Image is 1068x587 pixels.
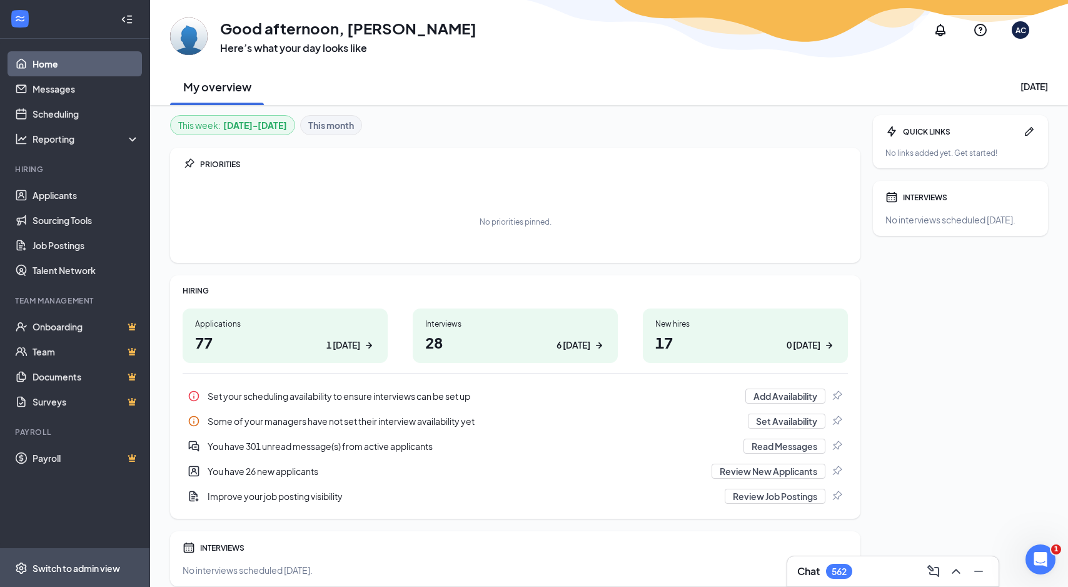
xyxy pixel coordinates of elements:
[1015,25,1026,36] div: AC
[183,434,848,459] a: DoubleChatActiveYou have 301 unread message(s) from active applicantsRead MessagesPin
[183,564,848,576] div: No interviews scheduled [DATE].
[33,183,139,208] a: Applicants
[183,409,848,434] a: InfoSome of your managers have not set their interview availability yetSet AvailabilityPin
[787,339,820,352] div: 0 [DATE]
[926,564,941,579] svg: ComposeMessage
[33,101,139,126] a: Scheduling
[425,332,605,353] h1: 28
[183,541,195,554] svg: Calendar
[745,389,825,404] button: Add Availability
[121,13,133,26] svg: Collapse
[33,233,139,258] a: Job Postings
[655,319,835,329] div: New hires
[195,332,375,353] h1: 77
[183,384,848,409] div: Set your scheduling availability to ensure interviews can be set up
[933,23,948,38] svg: Notifications
[1051,544,1061,554] span: 1
[188,465,200,477] svg: UserEntity
[183,384,848,409] a: InfoSet your scheduling availability to ensure interviews can be set upAdd AvailabilityPin
[15,164,137,175] div: Hiring
[220,41,476,55] h3: Here’s what your day looks like
[188,390,200,402] svg: Info
[832,566,847,577] div: 562
[830,490,843,503] svg: Pin
[183,484,848,509] div: Improve your job posting visibility
[183,459,848,484] a: UserEntityYou have 26 new applicantsReview New ApplicantsPin
[200,159,848,170] div: PRIORITIES
[183,459,848,484] div: You have 26 new applicants
[33,562,120,574] div: Switch to admin view
[188,490,200,503] svg: DocumentAdd
[208,440,736,452] div: You have 301 unread message(s) from active applicants
[593,339,605,352] svg: ArrowRight
[830,415,843,427] svg: Pin
[1025,544,1055,574] iframe: Intercom live chat
[924,561,944,581] button: ComposeMessage
[363,339,375,352] svg: ArrowRight
[208,490,717,503] div: Improve your job posting visibility
[885,213,1035,226] div: No interviews scheduled [DATE].
[33,76,139,101] a: Messages
[15,562,28,574] svg: Settings
[903,126,1018,137] div: QUICK LINKS
[949,564,964,579] svg: ChevronUp
[643,309,848,363] a: New hires170 [DATE]ArrowRight
[655,332,835,353] h1: 17
[797,564,820,578] h3: Chat
[830,390,843,402] svg: Pin
[183,158,195,170] svg: Pin
[743,439,825,454] button: Read Messages
[170,18,208,55] img: Alex Carney
[183,409,848,434] div: Some of your managers have not set their interview availability yet
[971,564,986,579] svg: Minimize
[220,18,476,39] h1: Good afternoon, [PERSON_NAME]
[712,464,825,479] button: Review New Applicants
[413,309,618,363] a: Interviews286 [DATE]ArrowRight
[188,440,200,452] svg: DoubleChatActive
[425,319,605,329] div: Interviews
[903,192,1035,203] div: INTERVIEWS
[183,285,848,296] div: HIRING
[33,446,139,471] a: PayrollCrown
[557,339,590,352] div: 6 [DATE]
[326,339,360,352] div: 1 [DATE]
[195,319,375,329] div: Applications
[33,339,139,364] a: TeamCrown
[885,125,898,138] svg: Bolt
[830,440,843,452] svg: Pin
[33,364,139,389] a: DocumentsCrown
[830,465,843,477] svg: Pin
[183,79,251,94] h2: My overview
[223,118,287,132] b: [DATE] - [DATE]
[183,434,848,459] div: You have 301 unread message(s) from active applicants
[1023,125,1035,138] svg: Pen
[188,415,200,427] svg: Info
[885,191,898,203] svg: Calendar
[33,133,140,145] div: Reporting
[183,309,388,363] a: Applications771 [DATE]ArrowRight
[33,314,139,339] a: OnboardingCrown
[33,51,139,76] a: Home
[208,465,704,477] div: You have 26 new applicants
[33,208,139,233] a: Sourcing Tools
[969,561,989,581] button: Minimize
[15,427,137,437] div: Payroll
[200,543,848,553] div: INTERVIEWS
[33,389,139,414] a: SurveysCrown
[480,217,552,227] div: No priorities pinned.
[308,118,354,132] b: This month
[208,390,738,402] div: Set your scheduling availability to ensure interviews can be set up
[208,415,740,427] div: Some of your managers have not set their interview availability yet
[885,148,1035,158] div: No links added yet. Get started!
[33,258,139,283] a: Talent Network
[14,13,26,25] svg: WorkstreamLogo
[946,561,966,581] button: ChevronUp
[748,414,825,429] button: Set Availability
[1020,80,1048,93] div: [DATE]
[15,295,137,306] div: Team Management
[823,339,835,352] svg: ArrowRight
[15,133,28,145] svg: Analysis
[973,23,988,38] svg: QuestionInfo
[183,484,848,509] a: DocumentAddImprove your job posting visibilityReview Job PostingsPin
[725,489,825,504] button: Review Job Postings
